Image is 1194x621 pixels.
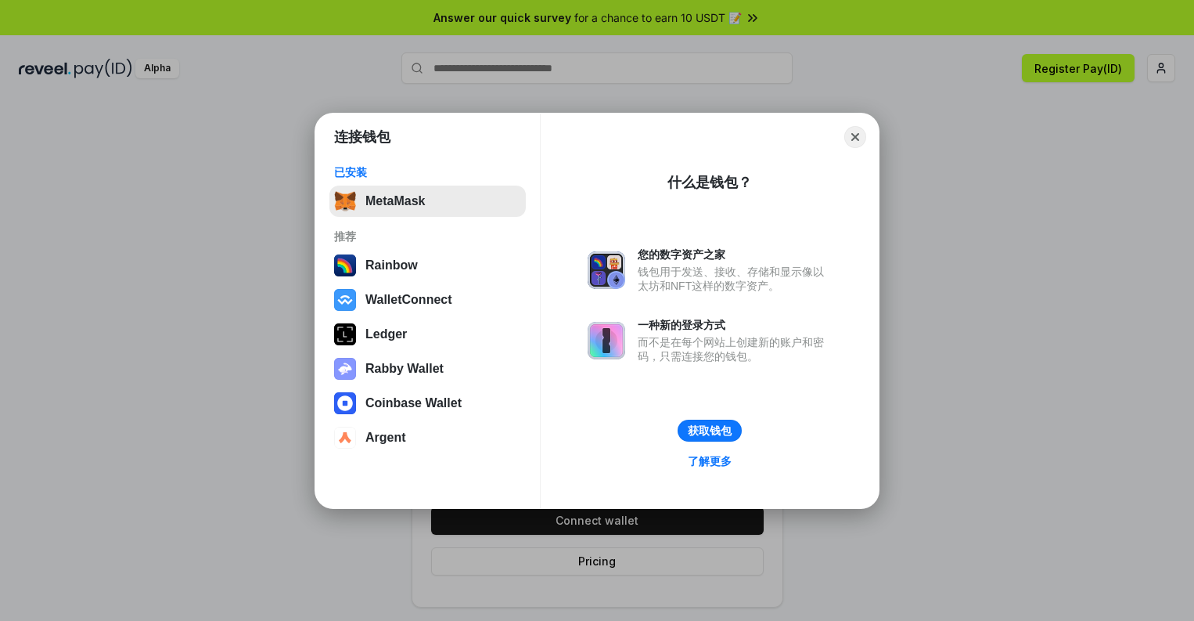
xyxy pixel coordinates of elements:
div: 了解更多 [688,454,732,468]
button: Coinbase Wallet [329,388,526,419]
button: Ledger [329,319,526,350]
img: svg+xml,%3Csvg%20fill%3D%22none%22%20height%3D%2233%22%20viewBox%3D%220%200%2035%2033%22%20width%... [334,190,356,212]
div: Coinbase Wallet [365,396,462,410]
h1: 连接钱包 [334,128,390,146]
img: svg+xml,%3Csvg%20xmlns%3D%22http%3A%2F%2Fwww.w3.org%2F2000%2Fsvg%22%20fill%3D%22none%22%20viewBox... [588,251,625,289]
div: 获取钱包 [688,424,732,438]
div: 而不是在每个网站上创建新的账户和密码，只需连接您的钱包。 [638,335,832,363]
div: Rabby Wallet [365,362,444,376]
button: 获取钱包 [678,420,742,442]
img: svg+xml,%3Csvg%20width%3D%2228%22%20height%3D%2228%22%20viewBox%3D%220%200%2028%2028%22%20fill%3D... [334,289,356,311]
img: svg+xml,%3Csvg%20width%3D%2228%22%20height%3D%2228%22%20viewBox%3D%220%200%2028%2028%22%20fill%3D... [334,392,356,414]
div: Ledger [365,327,407,341]
div: MetaMask [365,194,425,208]
div: WalletConnect [365,293,452,307]
img: svg+xml,%3Csvg%20width%3D%2228%22%20height%3D%2228%22%20viewBox%3D%220%200%2028%2028%22%20fill%3D... [334,427,356,449]
img: svg+xml,%3Csvg%20xmlns%3D%22http%3A%2F%2Fwww.w3.org%2F2000%2Fsvg%22%20fill%3D%22none%22%20viewBox... [334,358,356,380]
div: Rainbow [365,258,418,273]
div: 钱包用于发送、接收、存储和显示像以太坊和NFT这样的数字资产。 [638,265,832,293]
div: Argent [365,431,406,445]
button: Rainbow [329,250,526,281]
img: svg+xml,%3Csvg%20xmlns%3D%22http%3A%2F%2Fwww.w3.org%2F2000%2Fsvg%22%20width%3D%2228%22%20height%3... [334,323,356,345]
button: Close [844,126,866,148]
img: svg+xml,%3Csvg%20xmlns%3D%22http%3A%2F%2Fwww.w3.org%2F2000%2Fsvg%22%20fill%3D%22none%22%20viewBox... [588,322,625,359]
button: Argent [329,422,526,453]
div: 推荐 [334,229,521,244]
div: 已安装 [334,165,521,179]
img: svg+xml,%3Csvg%20width%3D%22120%22%20height%3D%22120%22%20viewBox%3D%220%200%20120%20120%22%20fil... [334,255,356,276]
button: WalletConnect [329,284,526,316]
div: 一种新的登录方式 [638,318,832,332]
div: 什么是钱包？ [667,173,752,192]
a: 了解更多 [678,451,741,471]
button: MetaMask [329,186,526,217]
div: 您的数字资产之家 [638,247,832,262]
button: Rabby Wallet [329,353,526,385]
